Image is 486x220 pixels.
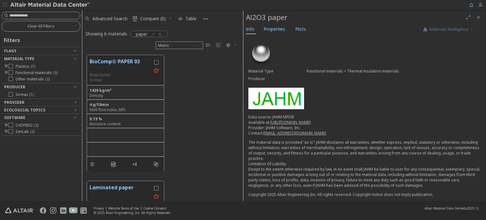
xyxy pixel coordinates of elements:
[151,66,161,76] button: Favorite
[16,129,34,134] span: SimLab
[90,116,161,122] div: 0.15 %
[90,58,151,72] button: BioComp® PAPER 03
[31,64,35,69] span: ( 1 )
[156,41,203,49] span: Metric
[248,69,307,74] div: Material Type
[92,16,128,21] span: Advanced Search
[248,140,481,188] p: The material data is provided “as is“. JAHM disclaims all warranties, whether express, implied, s...
[248,114,481,136] p: Data source: JAHM MPDB Available at: Provider: JAHM Software, Inc. Contact:
[2,47,80,55] button: Flags
[53,70,58,75] span: ( 3 )
[423,27,428,32] img: AI Copilot
[2,114,80,122] button: Software
[263,130,326,136] a: [EMAIL_ADDRESS][DOMAIN_NAME]
[425,206,464,211] span: Altair Material Data Center
[4,64,9,69] i: toogle group
[94,211,171,215] div: © 2025 Altair Engineering, Inc. All Rights Reserved.
[203,40,213,50] button: Table View
[248,88,304,109] img: Logo - Provider
[185,16,196,21] span: Table
[264,24,285,34] span: Properties
[223,40,240,50] button: Theme
[29,92,34,97] span: ( 1 )
[34,123,38,128] span: ( 2 )
[4,48,16,53] span: Flags
[151,158,164,171] button: Similar search
[156,41,203,49] div: Unit System
[82,50,243,201] div: grid
[90,122,161,127] div: Moisture content
[129,158,143,171] button: Share
[4,100,24,105] span: Provider
[248,76,307,81] div: Producer
[2,106,80,114] button: Ecological Topics
[133,16,138,21] i: 
[90,93,161,98] div: Density
[143,206,166,211] a: Cookie Consent
[108,206,139,211] a: Website Terms of Use
[213,40,223,50] button: Tile View
[30,129,34,134] span: ( 2 )
[108,158,121,171] button: PDF Download
[90,107,161,112] div: Melt flow index, MFI
[2,21,80,32] button: Clear All Filters
[2,55,80,63] button: Material Type
[85,31,127,37] div: Showing 6 materials
[140,16,166,21] span: Compare (0)
[4,70,9,75] i: toogle group
[16,70,58,75] span: Functional materials
[90,184,151,204] button: Laminated paper
[45,76,50,82] span: ( 2 )
[248,41,274,66] img: Material Type Image
[425,206,478,211] div: (v2025.1)
[90,88,161,93] div: 1420 kg/m³
[16,77,50,82] span: Other materials
[94,206,104,211] a: Privacy
[111,162,116,167] i: 
[2,99,80,106] button: Provider
[463,12,473,22] button: Full Screen
[473,12,483,22] button: Close
[16,92,34,97] span: Sirmax
[246,24,254,34] span: Info
[4,123,9,128] i: toogle group
[16,64,35,69] span: Plastics
[90,78,151,83] p: Sirmax
[2,83,80,91] button: Producer
[28,24,54,29] span: Clear All Filters
[16,123,38,128] span: CADFEKO
[216,43,221,48] i: 
[87,158,100,171] button: Details
[246,12,463,22] div: Al2O3 paper
[4,56,34,61] span: Material Type
[416,24,480,35] button: AI CopilotMaterials Intelligence
[90,72,151,78] div: Biopolymer
[4,84,25,90] span: Producer
[5,208,33,213] img: Altair Engineering
[151,192,161,202] button: Favorite
[307,69,481,74] div: Functional materials > Thermal insulation materials
[429,27,468,32] span: Materials Intelligence
[4,115,25,120] span: Software
[90,102,161,107] div: 4 g/10min
[153,162,159,167] i: 
[206,43,211,48] i: 
[270,120,311,125] a: [URL][DOMAIN_NAME]
[4,129,9,134] i: toogle group
[295,24,306,34] span: Plots
[4,107,45,113] span: Ecological Topics
[136,31,147,37] span: paper
[10,2,91,8] img: Altair Material Data Center
[2,32,23,47] div: Filters
[226,43,231,48] i: 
